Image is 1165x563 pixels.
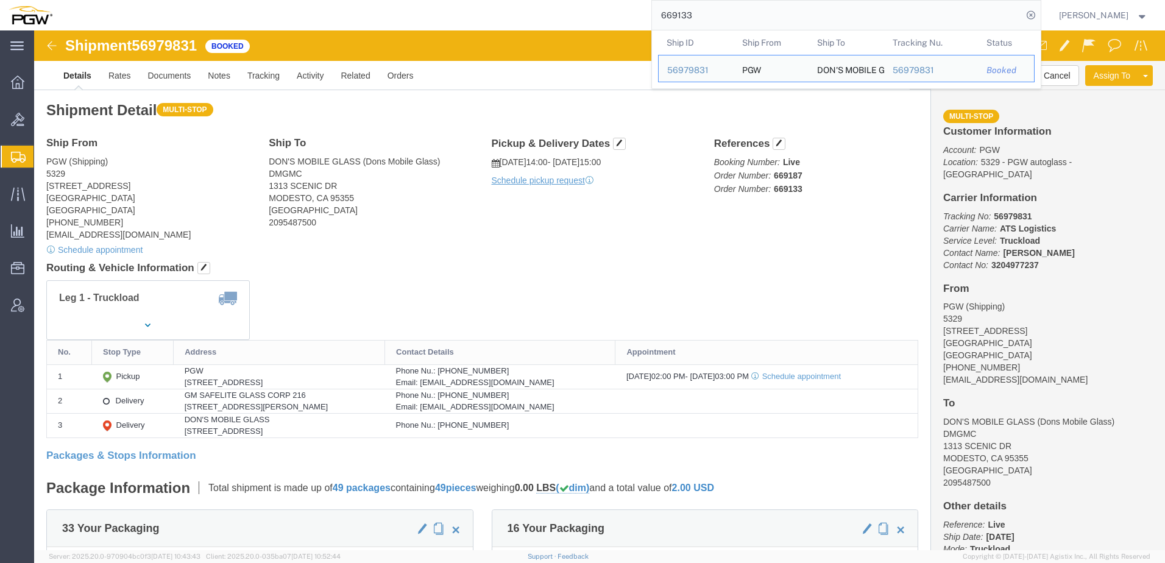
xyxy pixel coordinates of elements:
th: Ship To [809,30,884,55]
button: [PERSON_NAME] [1058,8,1149,23]
table: Search Results [658,30,1041,88]
span: Client: 2025.20.0-035ba07 [206,553,341,560]
div: PGW [742,55,760,82]
th: Tracking Nu. [883,30,978,55]
th: Status [978,30,1035,55]
div: DON'S MOBILE GLASS [817,55,876,82]
span: Copyright © [DATE]-[DATE] Agistix Inc., All Rights Reserved [963,551,1150,562]
span: [DATE] 10:52:44 [291,553,341,560]
img: logo [9,6,52,24]
input: Search for shipment number, reference number [652,1,1022,30]
th: Ship From [733,30,809,55]
div: Booked [986,64,1025,77]
a: Feedback [558,553,589,560]
span: Server: 2025.20.0-970904bc0f3 [49,553,200,560]
span: [DATE] 10:43:43 [151,553,200,560]
div: 56979831 [667,64,725,77]
th: Ship ID [658,30,734,55]
iframe: FS Legacy Container [34,30,1165,550]
span: Amber Hickey [1059,9,1128,22]
div: 56979831 [892,64,969,77]
a: Support [528,553,558,560]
